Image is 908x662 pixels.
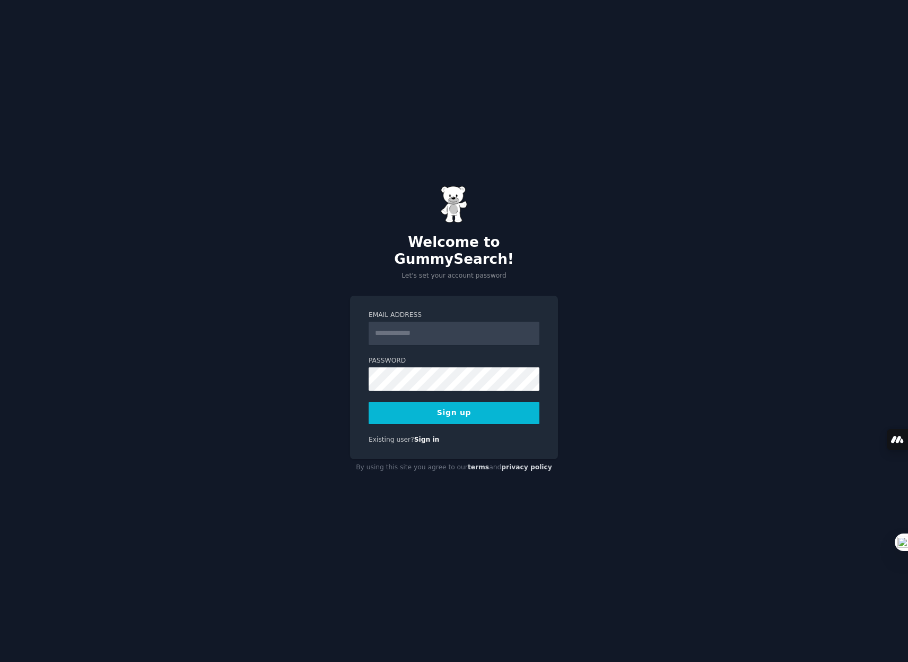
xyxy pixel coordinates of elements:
[501,463,552,471] a: privacy policy
[350,459,558,476] div: By using this site you agree to our and
[468,463,489,471] a: terms
[369,402,539,424] button: Sign up
[350,234,558,268] h2: Welcome to GummySearch!
[369,311,539,320] label: Email Address
[369,436,414,443] span: Existing user?
[369,356,539,366] label: Password
[350,271,558,281] p: Let's set your account password
[441,186,467,223] img: Gummy Bear
[414,436,440,443] a: Sign in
